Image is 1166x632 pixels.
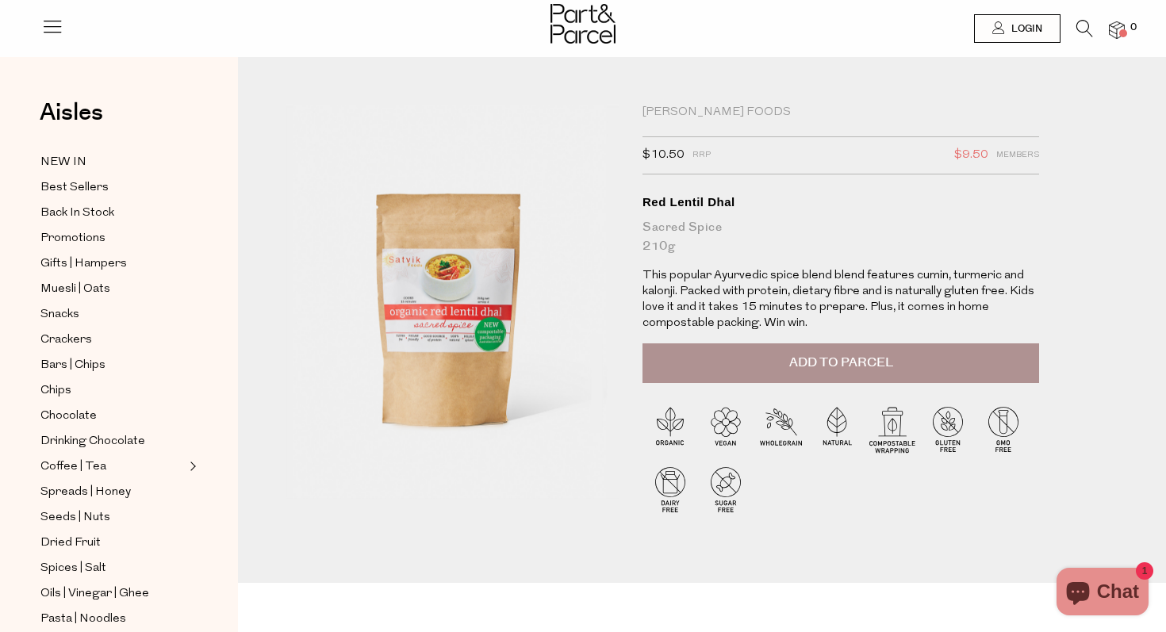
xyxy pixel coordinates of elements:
a: Back In Stock [40,203,185,223]
span: NEW IN [40,153,86,172]
span: Pasta | Noodles [40,610,126,629]
span: Spices | Salt [40,559,106,578]
img: P_P-ICONS-Live_Bec_V11_Natural.svg [809,401,865,457]
span: Spreads | Honey [40,483,131,502]
img: Part&Parcel [550,4,616,44]
a: Spreads | Honey [40,482,185,502]
span: 0 [1126,21,1141,35]
a: Crackers [40,330,185,350]
a: NEW IN [40,152,185,172]
span: Bars | Chips [40,356,105,375]
img: P_P-ICONS-Live_Bec_V11_Vegan.svg [698,401,754,457]
span: Members [996,145,1039,166]
div: Red Lentil Dhal [642,194,1039,210]
a: Chips [40,381,185,400]
a: Snacks [40,305,185,324]
span: Gifts | Hampers [40,255,127,274]
a: Spices | Salt [40,558,185,578]
img: P_P-ICONS-Live_Bec_V11_Sugar_Free.svg [698,462,754,517]
a: Bars | Chips [40,355,185,375]
a: Coffee | Tea [40,457,185,477]
span: Chips [40,381,71,400]
span: Snacks [40,305,79,324]
a: Gifts | Hampers [40,254,185,274]
inbox-online-store-chat: Shopify online store chat [1052,568,1153,619]
img: P_P-ICONS-Live_Bec_V11_Organic.svg [642,401,698,457]
span: Muesli | Oats [40,280,110,299]
span: Login [1007,22,1042,36]
span: RRP [692,145,711,166]
div: Sacred Spice 210g [642,218,1039,256]
a: Aisles [40,101,103,140]
span: Best Sellers [40,178,109,197]
span: Add to Parcel [789,354,893,372]
a: Muesli | Oats [40,279,185,299]
a: Pasta | Noodles [40,609,185,629]
img: P_P-ICONS-Live_Bec_V11_GMO_Free.svg [976,401,1031,457]
img: Red Lentil Dhal [286,105,619,498]
a: Drinking Chocolate [40,431,185,451]
span: Crackers [40,331,92,350]
a: Seeds | Nuts [40,508,185,527]
a: Promotions [40,228,185,248]
a: Chocolate [40,406,185,426]
img: P_P-ICONS-Live_Bec_V11_Compostable_Wrapping.svg [865,401,920,457]
span: Promotions [40,229,105,248]
span: Seeds | Nuts [40,508,110,527]
a: Login [974,14,1061,43]
a: Best Sellers [40,178,185,197]
div: [PERSON_NAME] Foods [642,105,1039,121]
img: P_P-ICONS-Live_Bec_V11_Dairy_Free.svg [642,462,698,517]
span: Dried Fruit [40,534,101,553]
span: Back In Stock [40,204,114,223]
a: Oils | Vinegar | Ghee [40,584,185,603]
p: This popular Ayurvedic spice blend blend features cumin, turmeric and kalonji. Packed with protei... [642,268,1039,331]
span: $9.50 [954,145,988,166]
span: Oils | Vinegar | Ghee [40,584,149,603]
span: Aisles [40,95,103,130]
span: $10.50 [642,145,685,166]
span: Coffee | Tea [40,458,106,477]
img: P_P-ICONS-Live_Bec_V11_Wholegrain.svg [754,401,809,457]
button: Expand/Collapse Coffee | Tea [186,457,197,476]
button: Add to Parcel [642,343,1039,383]
a: 0 [1109,21,1125,38]
a: Dried Fruit [40,533,185,553]
span: Drinking Chocolate [40,432,145,451]
span: Chocolate [40,407,97,426]
img: P_P-ICONS-Live_Bec_V11_Gluten_Free.svg [920,401,976,457]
